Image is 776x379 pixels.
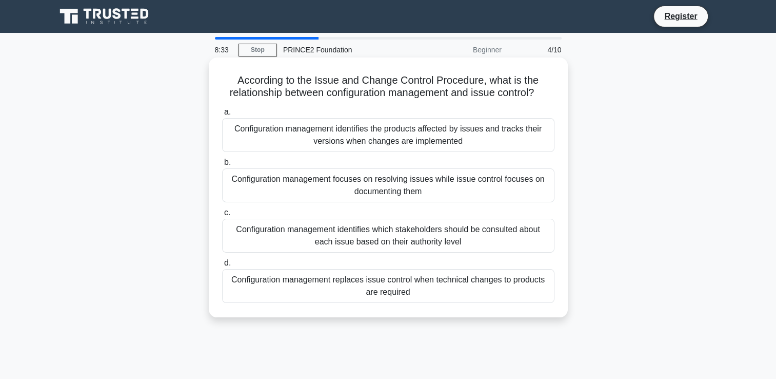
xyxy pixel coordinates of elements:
span: c. [224,208,230,217]
a: Register [658,10,703,23]
div: Configuration management replaces issue control when technical changes to products are required [222,269,554,303]
div: PRINCE2 Foundation [277,40,418,60]
span: d. [224,258,231,267]
div: Configuration management identifies the products affected by issues and tracks their versions whe... [222,118,554,152]
a: Stop [238,44,277,56]
div: Configuration management identifies which stakeholders should be consulted about each issue based... [222,219,554,253]
div: Beginner [418,40,508,60]
span: b. [224,158,231,166]
div: Configuration management focuses on resolving issues while issue control focuses on documenting them [222,168,554,202]
span: a. [224,107,231,116]
div: 8:33 [209,40,238,60]
h5: According to the Issue and Change Control Procedure, what is the relationship between configurati... [221,74,555,100]
div: 4/10 [508,40,568,60]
